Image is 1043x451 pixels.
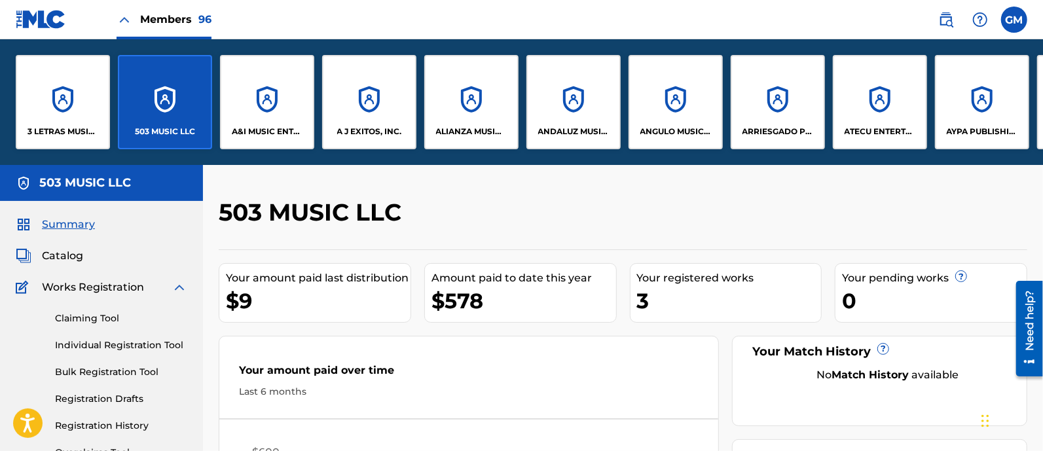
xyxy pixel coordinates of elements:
[640,126,712,137] p: ANGULO MUSICA, LLC
[55,392,187,406] a: Registration Drafts
[424,55,519,149] a: AccountsALIANZA MUSIC PUBLISHING, INC
[629,55,723,149] a: AccountsANGULO MUSICA, LLC
[135,126,195,137] p: 503 MUSIC LLC
[765,367,1010,383] div: No available
[16,55,110,149] a: Accounts3 LETRAS MUSIC LLC
[845,126,916,137] p: ATECU ENTERTAINMENT, LLC
[117,12,132,27] img: Close
[16,217,95,232] a: SummarySummary
[842,270,1027,286] div: Your pending works
[42,248,83,264] span: Catalog
[842,286,1027,316] div: 0
[16,217,31,232] img: Summary
[1001,7,1027,33] div: User Menu
[742,126,814,137] p: ARRIESGADO PUBLISHING INC
[431,270,616,286] div: Amount paid to date this year
[337,126,402,137] p: A J EXITOS, INC.
[27,126,99,137] p: 3 LETRAS MUSIC LLC
[878,344,888,354] span: ?
[55,338,187,352] a: Individual Registration Tool
[749,343,1010,361] div: Your Match History
[172,280,187,295] img: expand
[938,12,954,27] img: search
[55,312,187,325] a: Claiming Tool
[16,10,66,29] img: MLC Logo
[637,286,822,316] div: 3
[538,126,610,137] p: ANDALUZ MUSIC PUBLISHING LLC
[42,217,95,232] span: Summary
[198,13,211,26] span: 96
[16,248,31,264] img: Catalog
[436,126,507,137] p: ALIANZA MUSIC PUBLISHING, INC
[431,286,616,316] div: $578
[1006,276,1043,382] iframe: Resource Center
[220,55,314,149] a: AccountsA&I MUSIC ENTERTAINMENT, INC
[731,55,825,149] a: AccountsARRIESGADO PUBLISHING INC
[935,55,1029,149] a: AccountsAYPA PUBLISHING LLC
[956,271,966,281] span: ?
[16,175,31,191] img: Accounts
[219,198,408,227] h2: 503 MUSIC LLC
[239,363,699,385] div: Your amount paid over time
[637,270,822,286] div: Your registered works
[16,280,33,295] img: Works Registration
[526,55,621,149] a: AccountsANDALUZ MUSIC PUBLISHING LLC
[55,365,187,379] a: Bulk Registration Tool
[232,126,303,137] p: A&I MUSIC ENTERTAINMENT, INC
[832,369,909,381] strong: Match History
[118,55,212,149] a: Accounts503 MUSIC LLC
[933,7,959,33] a: Public Search
[55,419,187,433] a: Registration History
[981,401,989,441] div: Drag
[39,175,131,190] h5: 503 MUSIC LLC
[239,385,699,399] div: Last 6 months
[972,12,988,27] img: help
[967,7,993,33] div: Help
[16,248,83,264] a: CatalogCatalog
[140,12,211,27] span: Members
[226,286,411,316] div: $9
[833,55,927,149] a: AccountsATECU ENTERTAINMENT, LLC
[42,280,144,295] span: Works Registration
[226,270,411,286] div: Your amount paid last distribution
[947,126,1018,137] p: AYPA PUBLISHING LLC
[322,55,416,149] a: AccountsA J EXITOS, INC.
[978,388,1043,451] iframe: Chat Widget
